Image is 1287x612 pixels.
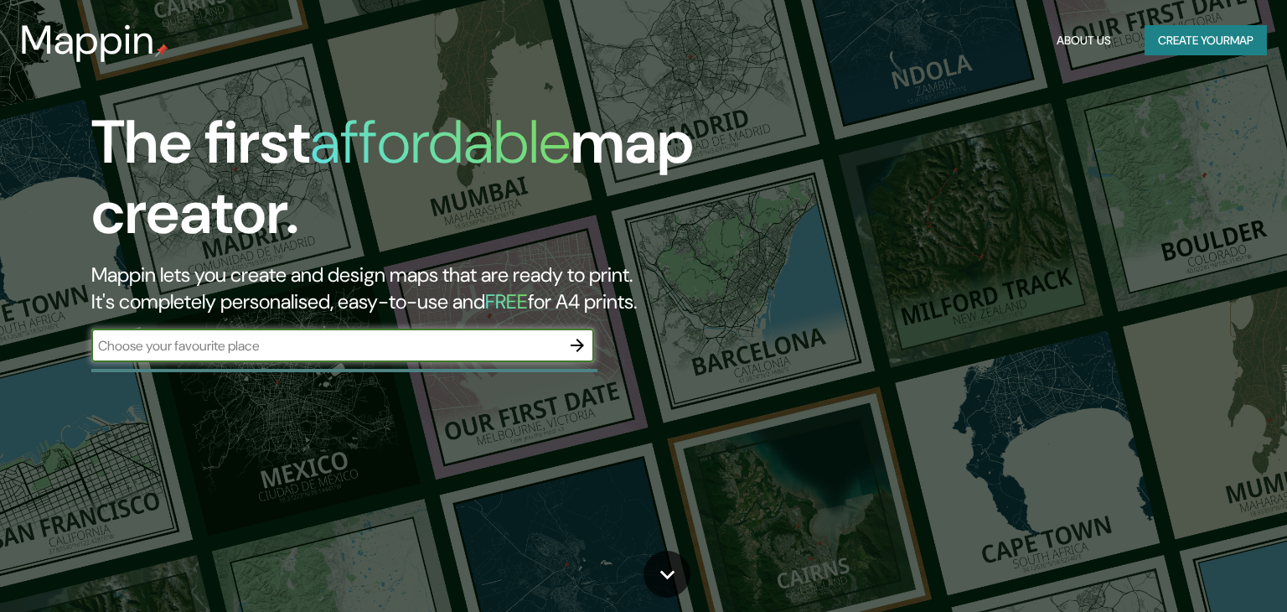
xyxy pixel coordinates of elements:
[20,17,155,64] h3: Mappin
[310,103,571,181] h1: affordable
[485,288,528,314] h5: FREE
[1145,25,1267,56] button: Create yourmap
[91,262,735,315] h2: Mappin lets you create and design maps that are ready to print. It's completely personalised, eas...
[91,336,561,355] input: Choose your favourite place
[1050,25,1118,56] button: About Us
[91,107,735,262] h1: The first map creator.
[155,44,168,57] img: mappin-pin
[1138,547,1269,594] iframe: Help widget launcher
